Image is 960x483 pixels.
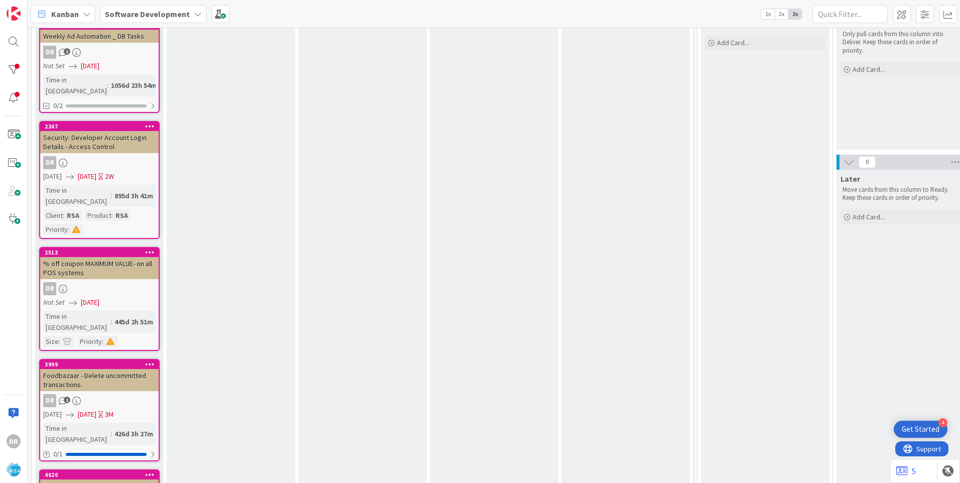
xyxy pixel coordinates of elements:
[59,336,60,347] span: :
[105,9,190,19] b: Software Development
[7,7,21,21] img: Visit kanbanzone.com
[40,46,159,59] div: DR
[43,61,65,70] i: Not Set
[841,174,860,184] span: Later
[45,123,159,130] div: 2367
[40,122,159,131] div: 2367
[110,190,112,201] span: :
[105,409,113,420] div: 3M
[45,361,159,368] div: 3999
[853,212,885,221] span: Add Card...
[21,2,46,14] span: Support
[68,224,69,235] span: :
[43,171,62,182] span: [DATE]
[64,397,70,403] span: 1
[108,80,159,91] div: 1056d 23h 54m
[113,210,131,221] div: RSA
[40,248,159,257] div: 2513
[64,48,70,55] span: 1
[40,360,159,391] div: 3999Foodbazaar - Delete uncommitted transactions.
[43,282,56,295] div: DR
[40,156,159,169] div: DR
[853,65,885,74] span: Add Card...
[45,249,159,256] div: 2513
[81,61,99,71] span: [DATE]
[51,8,79,20] span: Kanban
[78,409,96,420] span: [DATE]
[40,131,159,153] div: Security: Developer Account Login Details - Access Control
[843,186,959,202] p: Move cards from this column to Ready. Keep these cards in order of priority.
[112,190,156,201] div: 895d 3h 41m
[43,185,110,207] div: Time in [GEOGRAPHIC_DATA]
[107,80,108,91] span: :
[63,210,64,221] span: :
[43,336,59,347] div: Size
[78,171,96,182] span: [DATE]
[43,423,110,445] div: Time in [GEOGRAPHIC_DATA]
[43,224,68,235] div: Priority
[43,156,56,169] div: DR
[938,418,947,427] div: 4
[40,282,159,295] div: DR
[53,449,63,459] span: 0 / 1
[40,30,159,43] div: Weekly Ad Automation _ DB Tasks
[717,38,749,47] span: Add Card...
[843,30,959,55] p: Only pull cards from this column into Deliver. Keep these cards in order of priority.
[112,316,156,327] div: 445d 2h 51m
[775,9,788,19] span: 2x
[102,336,103,347] span: :
[110,428,112,439] span: :
[112,428,156,439] div: 426d 3h 27m
[40,21,159,43] div: 391Weekly Ad Automation _ DB Tasks
[43,394,56,407] div: DR
[43,298,65,307] i: Not Set
[896,465,916,477] a: 5
[40,448,159,460] div: 0/1
[40,122,159,153] div: 2367Security: Developer Account Login Details - Access Control
[7,434,21,448] div: DR
[761,9,775,19] span: 1x
[40,470,159,479] div: 4620
[859,156,876,168] span: 0
[53,100,63,111] span: 0/2
[812,5,888,23] input: Quick Filter...
[40,360,159,369] div: 3999
[40,394,159,407] div: DR
[43,409,62,420] span: [DATE]
[40,248,159,279] div: 2513% off coupon MAXIMUM VALUE- on all POS systems
[45,471,159,478] div: 4620
[894,421,947,438] div: Open Get Started checklist, remaining modules: 4
[40,257,159,279] div: % off coupon MAXIMUM VALUE- on all POS systems
[43,210,63,221] div: Client
[85,210,111,221] div: Product
[902,424,939,434] div: Get Started
[77,336,102,347] div: Priority
[7,462,21,476] img: avatar
[105,171,114,182] div: 2W
[43,46,56,59] div: DR
[788,9,802,19] span: 3x
[111,210,113,221] span: :
[110,316,112,327] span: :
[81,297,99,308] span: [DATE]
[40,369,159,391] div: Foodbazaar - Delete uncommitted transactions.
[64,210,82,221] div: RSA
[43,311,110,333] div: Time in [GEOGRAPHIC_DATA]
[43,74,107,96] div: Time in [GEOGRAPHIC_DATA]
